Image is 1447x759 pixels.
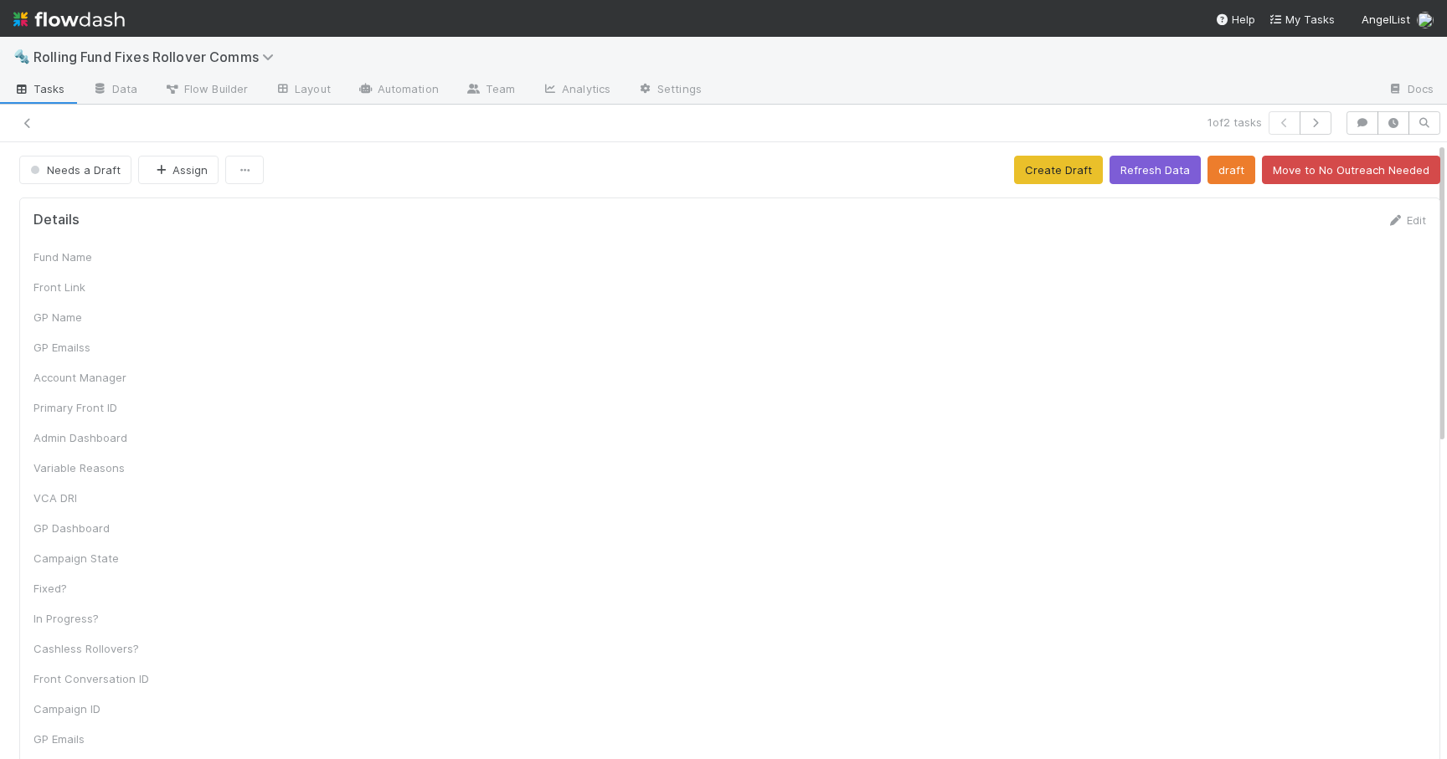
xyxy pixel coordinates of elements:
[261,77,344,104] a: Layout
[164,80,248,97] span: Flow Builder
[13,49,30,64] span: 🔩
[1014,156,1103,184] button: Create Draft
[138,156,219,184] button: Assign
[624,77,715,104] a: Settings
[1374,77,1447,104] a: Docs
[452,77,528,104] a: Team
[344,77,452,104] a: Automation
[1269,11,1335,28] a: My Tasks
[33,429,159,446] div: Admin Dashboard
[13,5,125,33] img: logo-inverted-e16ddd16eac7371096b0.svg
[528,77,624,104] a: Analytics
[1417,12,1434,28] img: avatar_e8864cf0-19e8-4fe1-83d1-96e6bcd27180.png
[1387,213,1426,227] a: Edit
[33,369,159,386] div: Account Manager
[33,731,159,747] div: GP Emails
[33,610,159,627] div: In Progress?
[33,459,159,476] div: Variable Reasons
[33,309,159,326] div: GP Name
[1362,13,1410,26] span: AngelList
[33,520,159,536] div: GP Dashboard
[1110,156,1201,184] button: Refresh Data
[27,163,121,177] span: Needs a Draft
[79,77,151,104] a: Data
[33,640,159,657] div: Cashless Rollovers?
[1208,114,1262,131] span: 1 of 2 tasks
[1208,156,1255,184] button: draft
[33,279,159,295] div: Front Link
[1215,11,1255,28] div: Help
[33,339,159,356] div: GP Emailss
[33,49,282,65] span: Rolling Fund Fixes Rollover Comms
[13,80,65,97] span: Tasks
[151,77,261,104] a: Flow Builder
[33,399,159,416] div: Primary Front ID
[33,550,159,567] div: Campaign State
[33,490,159,506] div: VCA DRI
[33,212,80,228] h5: Details
[33,580,159,597] div: Fixed?
[33,700,159,717] div: Campaign ID
[33,249,159,265] div: Fund Name
[19,156,131,184] button: Needs a Draft
[1262,156,1440,184] button: Move to No Outreach Needed
[33,670,159,687] div: Front Conversation ID
[1269,13,1335,26] span: My Tasks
